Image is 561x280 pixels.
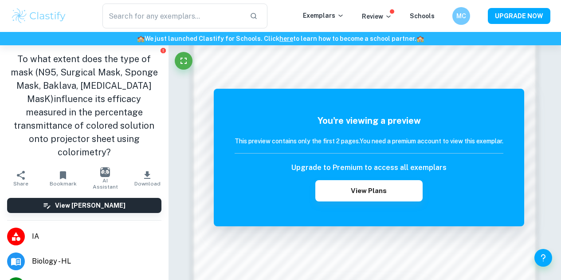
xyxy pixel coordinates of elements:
[137,35,145,42] span: 🏫
[84,166,126,191] button: AI Assistant
[456,11,467,21] h6: MC
[90,177,121,190] span: AI Assistant
[175,52,192,70] button: Fullscreen
[55,201,126,210] h6: View [PERSON_NAME]
[126,166,169,191] button: Download
[32,256,161,267] span: Biology - HL
[7,52,161,159] h1: To what extent does the type of mask (N95, Surgical Mask, Sponge Mask, Baklava, [MEDICAL_DATA] Ma...
[160,47,167,54] button: Report issue
[488,8,550,24] button: UPGRADE NOW
[534,249,552,267] button: Help and Feedback
[362,12,392,21] p: Review
[235,136,503,146] h6: This preview contains only the first 2 pages. You need a premium account to view this exemplar.
[102,4,243,28] input: Search for any exemplars...
[416,35,424,42] span: 🏫
[303,11,344,20] p: Exemplars
[410,12,435,20] a: Schools
[42,166,84,191] button: Bookmark
[452,7,470,25] button: MC
[315,180,423,201] button: View Plans
[134,181,161,187] span: Download
[291,162,447,173] h6: Upgrade to Premium to access all exemplars
[235,114,503,127] h5: You're viewing a preview
[2,34,559,43] h6: We just launched Clastify for Schools. Click to learn how to become a school partner.
[13,181,28,187] span: Share
[50,181,77,187] span: Bookmark
[32,231,161,242] span: IA
[100,167,110,177] img: AI Assistant
[279,35,293,42] a: here
[11,7,67,25] img: Clastify logo
[7,198,161,213] button: View [PERSON_NAME]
